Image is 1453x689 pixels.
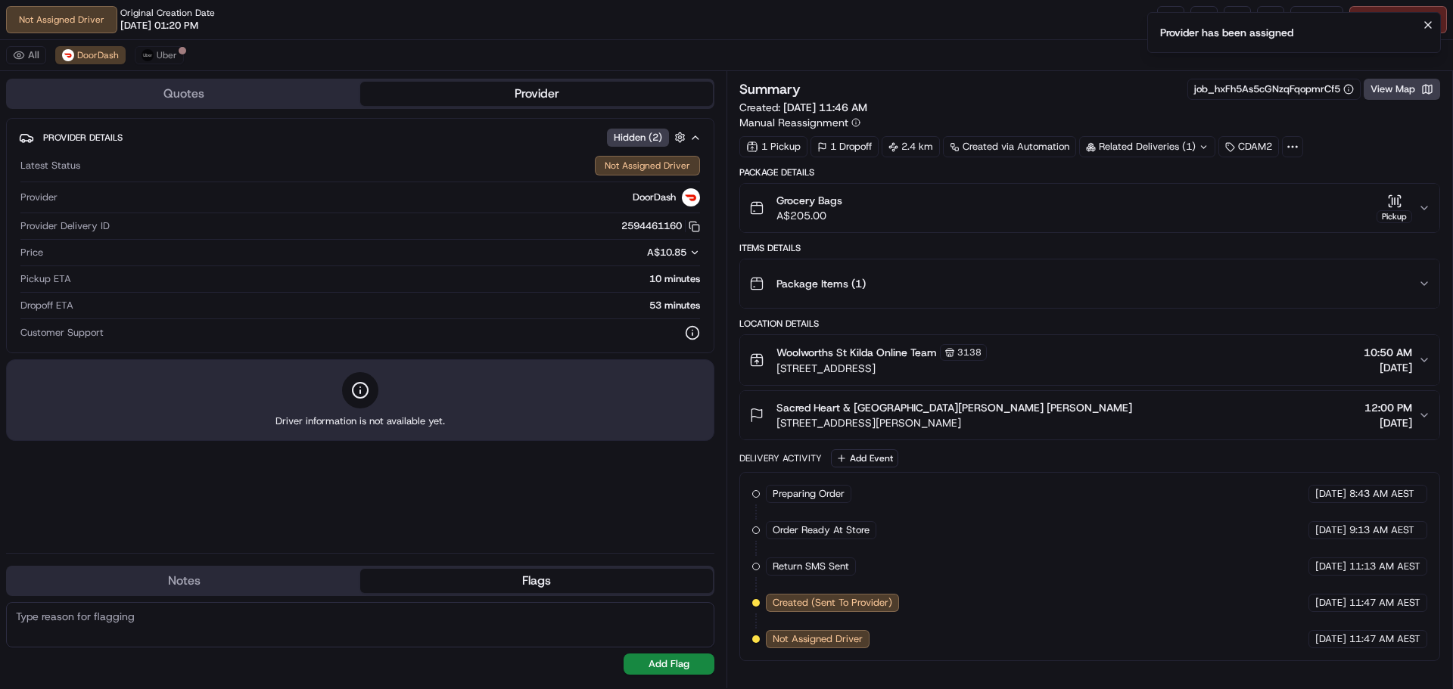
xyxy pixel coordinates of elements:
[9,213,122,241] a: 📗Knowledge Base
[776,193,842,208] span: Grocery Bags
[1194,82,1354,96] button: job_hxFh5As5cGNzqFqopmrCf5
[773,523,870,537] span: Order Ready At Store
[142,49,154,61] img: uber-new-logo.jpeg
[1364,345,1412,360] span: 10:50 AM
[739,318,1440,330] div: Location Details
[1349,560,1420,573] span: 11:13 AM AEST
[1364,415,1412,430] span: [DATE]
[957,346,982,358] span: 3138
[1315,487,1346,501] span: [DATE]
[62,49,74,61] img: doordash_logo_v2.png
[135,46,184,64] button: Uber
[739,100,867,115] span: Created:
[77,272,700,286] div: 10 minutes
[1349,596,1420,610] span: 11:47 AM AEST
[55,46,126,64] button: DoorDash
[360,82,713,106] button: Provider
[1315,596,1346,610] span: [DATE]
[1315,523,1346,537] span: [DATE]
[107,256,183,268] a: Powered byPylon
[811,136,879,157] div: 1 Dropoff
[1160,25,1293,40] div: Provider has been assigned
[43,132,123,144] span: Provider Details
[20,219,110,233] span: Provider Delivery ID
[739,242,1440,254] div: Items Details
[19,125,702,150] button: Provider DetailsHidden (2)
[15,15,45,45] img: Nash
[773,632,863,646] span: Not Assigned Driver
[1349,632,1420,646] span: 11:47 AM AEST
[1349,487,1414,501] span: 8:43 AM AEST
[122,213,249,241] a: 💻API Documentation
[79,299,700,312] div: 53 minutes
[15,61,275,85] p: Welcome 👋
[1315,560,1346,573] span: [DATE]
[8,569,360,593] button: Notes
[739,166,1440,178] div: Package Details
[739,82,801,96] h3: Summary
[20,299,73,312] span: Dropoff ETA
[39,98,250,113] input: Clear
[740,335,1439,385] button: Woolworths St Kilda Online Team3138[STREET_ADDRESS]10:50 AM[DATE]
[8,82,360,106] button: Quotes
[15,221,27,233] div: 📗
[1349,523,1414,537] span: 9:13 AM AEST
[1377,210,1412,223] div: Pickup
[1218,136,1279,157] div: CDAM2
[776,208,842,223] span: A$205.00
[614,131,662,144] span: Hidden ( 2 )
[1364,400,1412,415] span: 12:00 PM
[157,49,177,61] span: Uber
[740,391,1439,439] button: Sacred Heart & [GEOGRAPHIC_DATA][PERSON_NAME] [PERSON_NAME][STREET_ADDRESS][PERSON_NAME]12:00 PM[...
[740,184,1439,232] button: Grocery BagsA$205.00Pickup
[776,345,937,360] span: Woolworths St Kilda Online Team
[739,115,860,130] button: Manual Reassignment
[647,246,686,259] span: A$10.85
[77,49,119,61] span: DoorDash
[739,452,822,464] div: Delivery Activity
[20,246,43,259] span: Price
[776,361,987,376] span: [STREET_ADDRESS]
[1364,360,1412,375] span: [DATE]
[624,653,714,675] button: Add Flag
[20,272,71,286] span: Pickup ETA
[51,144,248,160] div: Start new chat
[1377,194,1412,223] button: Pickup
[776,276,866,291] span: Package Items ( 1 )
[143,219,243,234] span: API Documentation
[151,256,183,268] span: Pylon
[740,259,1439,308] button: Package Items (1)
[20,326,104,340] span: Customer Support
[831,449,898,467] button: Add Event
[739,136,807,157] div: 1 Pickup
[783,101,867,114] span: [DATE] 11:46 AM
[607,128,689,147] button: Hidden (2)
[20,159,80,172] span: Latest Status
[1079,136,1215,157] div: Related Deliveries (1)
[275,414,445,428] span: Driver information is not available yet.
[776,415,1132,430] span: [STREET_ADDRESS][PERSON_NAME]
[621,219,700,233] button: 2594461160
[128,221,140,233] div: 💻
[120,19,198,33] span: [DATE] 01:20 PM
[1364,79,1440,100] button: View Map
[30,219,116,234] span: Knowledge Base
[120,7,215,19] span: Original Creation Date
[776,400,1132,415] span: Sacred Heart & [GEOGRAPHIC_DATA][PERSON_NAME] [PERSON_NAME]
[15,144,42,172] img: 1736555255976-a54dd68f-1ca7-489b-9aae-adbdc363a1c4
[1315,632,1346,646] span: [DATE]
[882,136,940,157] div: 2.4 km
[943,136,1076,157] a: Created via Automation
[633,191,676,204] span: DoorDash
[682,188,700,206] img: doordash_logo_v2.png
[773,487,845,501] span: Preparing Order
[567,246,700,259] button: A$10.85
[739,115,848,130] span: Manual Reassignment
[20,191,58,204] span: Provider
[773,596,892,610] span: Created (Sent To Provider)
[360,569,713,593] button: Flags
[773,560,849,573] span: Return SMS Sent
